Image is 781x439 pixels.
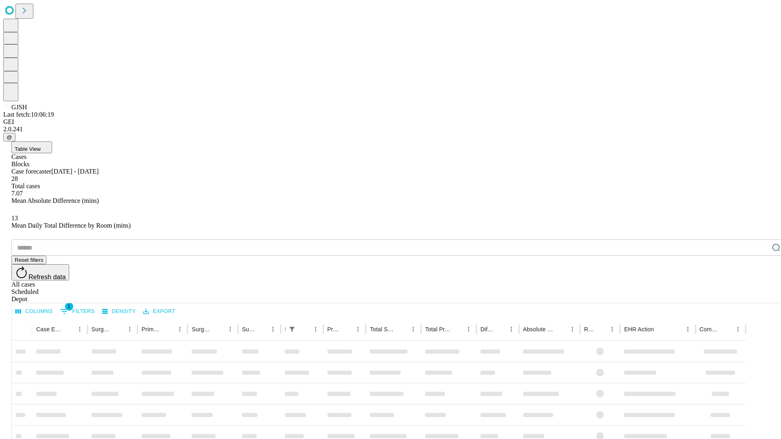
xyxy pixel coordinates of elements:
[11,256,46,264] button: Reset filters
[523,326,554,333] div: Absolute Difference
[11,264,69,280] button: Refresh data
[256,324,267,335] button: Sort
[51,168,98,175] span: [DATE] - [DATE]
[11,175,18,182] span: 28
[370,326,395,333] div: Total Scheduled Duration
[285,326,286,333] div: Scheduled In Room Duration
[396,324,408,335] button: Sort
[36,326,62,333] div: Case Epic Id
[213,324,225,335] button: Sort
[124,324,135,335] button: Menu
[113,324,124,335] button: Sort
[174,324,185,335] button: Menu
[63,324,74,335] button: Sort
[7,134,12,140] span: @
[732,324,744,335] button: Menu
[310,324,321,335] button: Menu
[163,324,174,335] button: Sort
[11,222,131,229] span: Mean Daily Total Difference by Room (mins)
[11,215,18,222] span: 13
[11,168,51,175] span: Case forecaster
[142,326,162,333] div: Primary Service
[408,324,419,335] button: Menu
[606,324,618,335] button: Menu
[267,324,279,335] button: Menu
[242,326,255,333] div: Surgery Date
[3,118,778,126] div: GEI
[463,324,474,335] button: Menu
[452,324,463,335] button: Sort
[624,326,654,333] div: EHR Action
[3,126,778,133] div: 2.0.241
[11,197,99,204] span: Mean Absolute Difference (mins)
[584,326,595,333] div: Resolved in EHR
[11,104,27,111] span: GJSH
[555,324,567,335] button: Sort
[595,324,606,335] button: Sort
[700,326,720,333] div: Comments
[141,305,177,318] button: Export
[682,324,694,335] button: Menu
[58,305,97,318] button: Show filters
[225,324,236,335] button: Menu
[327,326,340,333] div: Predicted In Room Duration
[65,302,73,311] span: 1
[480,326,493,333] div: Difference
[11,141,52,153] button: Table View
[13,305,55,318] button: Select columns
[92,326,112,333] div: Surgeon Name
[352,324,364,335] button: Menu
[11,183,40,189] span: Total cases
[567,324,578,335] button: Menu
[11,190,23,197] span: 7.07
[299,324,310,335] button: Sort
[721,324,732,335] button: Sort
[15,146,41,152] span: Table View
[494,324,506,335] button: Sort
[3,133,15,141] button: @
[655,324,666,335] button: Sort
[28,274,66,280] span: Refresh data
[100,305,138,318] button: Density
[192,326,212,333] div: Surgery Name
[74,324,85,335] button: Menu
[3,111,54,118] span: Last fetch: 10:06:19
[425,326,451,333] div: Total Predicted Duration
[286,324,298,335] button: Show filters
[341,324,352,335] button: Sort
[15,257,43,263] span: Reset filters
[286,324,298,335] div: 1 active filter
[506,324,517,335] button: Menu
